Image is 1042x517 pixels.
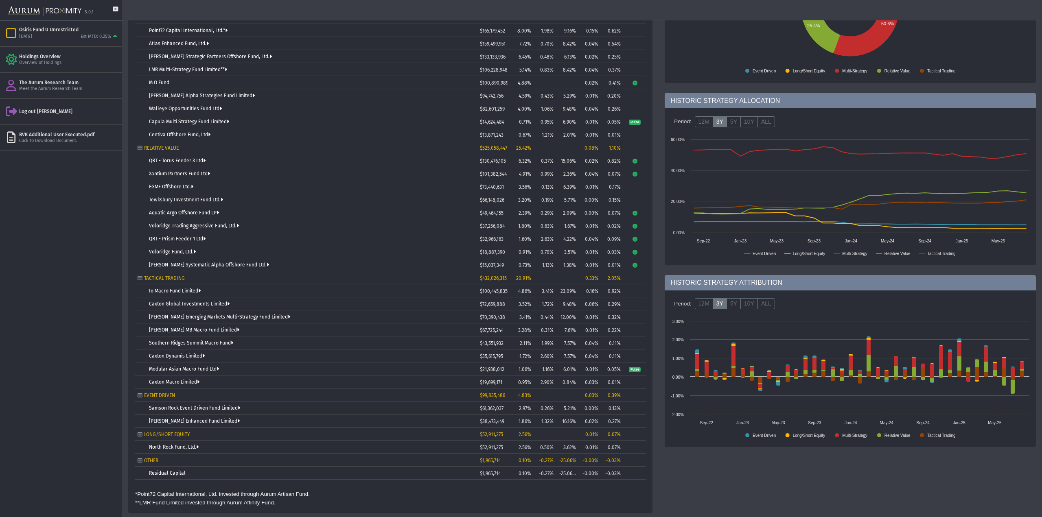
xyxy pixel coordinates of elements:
[534,297,556,310] td: 1.72%
[579,297,601,310] td: 0.06%
[149,119,229,124] a: Capula Multi Strategy Fund Limited
[480,223,505,229] span: $37,256,084
[556,180,579,193] td: 6.39%
[604,393,621,398] div: 0.39%
[601,375,624,388] td: 0.01%
[534,206,556,219] td: 0.29%
[988,421,1002,425] text: May-25
[673,231,685,235] text: 0.00%
[737,421,749,425] text: Jan-23
[753,251,776,256] text: Event Driven
[556,375,579,388] td: 0.84%
[579,115,601,128] td: 0.01%
[534,336,556,349] td: 1.99%
[19,34,32,40] div: [DATE]
[480,236,503,242] span: $32,966,163
[579,76,601,89] td: 0.02%
[149,301,230,307] a: Caxton Global Investments Limited
[601,362,624,375] td: 0.05%
[601,76,624,89] td: 0.41%
[579,349,601,362] td: 0.04%
[556,193,579,206] td: 5.71%
[534,245,556,258] td: -0.70%
[534,89,556,102] td: 0.43%
[149,366,219,372] a: Modular Asian Macro Fund Ltd
[518,380,531,385] span: 0.95%
[518,288,531,294] span: 4.86%
[601,232,624,245] td: -0.09%
[556,362,579,375] td: 6.01%
[518,393,531,398] span: 4.83%
[604,275,621,281] div: 2.05%
[19,131,119,138] div: BVK Additional User Executed.pdf
[884,69,911,73] text: Relative Value
[579,193,601,206] td: 0.00%
[519,54,531,60] span: 6.45%
[519,93,531,99] span: 4.59%
[149,132,210,137] a: Centiva Offshore Fund, Ltd
[85,9,94,15] div: 5.0.1
[534,180,556,193] td: -0.13%
[884,433,911,438] text: Relative Value
[843,433,868,438] text: Multi-Strategy
[579,362,601,375] td: 0.01%
[601,336,624,349] td: 0.11%
[144,432,190,437] span: LONG/SHORT EQUITY
[671,199,685,204] text: 20.00%
[534,167,556,180] td: 0.99%
[556,349,579,362] td: 7.57%
[519,184,531,190] span: 3.56%
[672,356,684,361] text: 1.00%
[579,128,601,141] td: 0.01%
[517,28,531,34] span: 8.00%
[695,298,713,310] label: 12M
[480,249,505,255] span: $18,887,390
[534,441,556,454] td: 0.50%
[519,432,531,437] span: 2.56%
[149,171,210,177] a: Xantium Partners Fund Ltd
[753,433,776,438] text: Event Driven
[579,258,601,271] td: 0.01%
[845,421,857,425] text: Jan-24
[534,467,556,480] td: -0.27%
[601,50,624,63] td: 0.25%
[518,106,531,112] span: 4.00%
[556,89,579,102] td: 5.29%
[740,116,758,128] label: 10Y
[149,262,269,268] a: [PERSON_NAME] Systematic Alpha Offshore Fund Ltd.
[579,37,601,50] td: 0.04%
[8,2,81,20] img: Aurum-Proximity%20white.svg
[518,327,531,333] span: 3.28%
[582,393,598,398] div: 0.03%
[149,353,205,359] a: Caxton Dynamis Limited
[149,28,228,33] a: Point72 Capital International, Ltd.*
[671,412,684,417] text: -2.00%
[601,206,624,219] td: -0.07%
[19,79,119,86] div: The Aurum Research Team
[519,314,531,320] span: 3.41%
[601,102,624,115] td: 0.26%
[19,53,119,60] div: Holdings Overview
[556,323,579,336] td: 7.61%
[534,115,556,128] td: 0.95%
[579,89,601,102] td: 0.01%
[534,323,556,336] td: -0.31%
[534,50,556,63] td: 0.48%
[556,50,579,63] td: 6.13%
[19,86,119,92] div: Meet the Aurum Research Team
[519,301,531,307] span: 3.52%
[149,249,196,255] a: Voloridge Fund, Ltd.
[556,441,579,454] td: 3.62%
[149,418,240,424] a: [PERSON_NAME] Enhanced Fund Limited
[556,24,579,37] td: 9.16%
[480,366,504,372] span: $21,938,012
[480,54,506,60] span: $133,133,936
[519,419,531,424] span: 1.86%
[713,298,727,310] label: 3Y
[19,108,119,115] div: Log out [PERSON_NAME]
[534,414,556,428] td: 1.32%
[480,288,508,294] span: $100,445,835
[582,275,598,281] div: 0.33%
[144,275,185,281] span: TACTICAL TRADING
[917,421,930,425] text: Sep-24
